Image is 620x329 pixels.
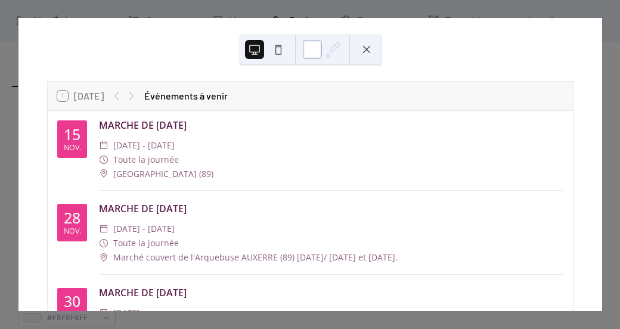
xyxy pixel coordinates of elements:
span: Marché couvert de l'Arquebuse AUXERRE (89) [DATE]/ [DATE] et [DATE]. [113,250,398,265]
div: ​ [99,236,108,250]
div: MARCHE DE [DATE] [99,118,563,132]
div: ​ [99,138,108,153]
div: 30 [64,294,80,309]
span: [DATE] - [DATE] [113,222,175,236]
span: [DATE] [113,306,140,320]
div: ​ [99,153,108,167]
span: [GEOGRAPHIC_DATA] (89) [113,167,213,181]
div: nov. [64,228,81,235]
div: 28 [64,210,80,225]
div: ​ [99,167,108,181]
div: ​ [99,222,108,236]
div: Événements à venir [144,89,228,103]
span: Toute la journée [113,153,179,167]
div: 15 [64,127,80,142]
div: MARCHE DE [DATE] [99,285,563,300]
div: ​ [99,250,108,265]
span: [DATE] - [DATE] [113,138,175,153]
div: ​ [99,306,108,320]
span: Toute la journée [113,236,179,250]
div: nov. [64,144,81,152]
div: MARCHE DE [DATE] [99,201,563,216]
